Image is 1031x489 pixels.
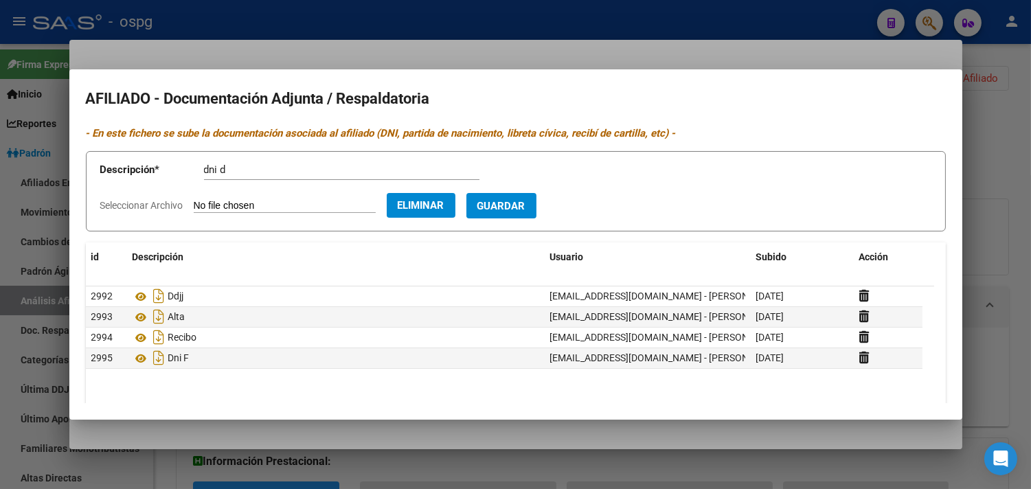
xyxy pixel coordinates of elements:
span: Acción [859,251,889,262]
span: Descripción [133,251,184,262]
span: Alta [168,312,185,323]
span: Guardar [477,200,525,212]
span: [DATE] [756,332,784,343]
span: Ddjj [168,291,184,302]
span: 2995 [91,352,113,363]
span: id [91,251,100,262]
div: Open Intercom Messenger [984,442,1017,475]
span: [DATE] [756,352,784,363]
button: Eliminar [387,193,455,218]
span: [DATE] [756,311,784,322]
i: Descargar documento [150,285,168,307]
span: [EMAIL_ADDRESS][DOMAIN_NAME] - [PERSON_NAME] [550,291,783,302]
span: [DATE] [756,291,784,302]
span: [EMAIL_ADDRESS][DOMAIN_NAME] - [PERSON_NAME] [550,311,783,322]
i: Descargar documento [150,347,168,369]
span: [EMAIL_ADDRESS][DOMAIN_NAME] - [PERSON_NAME] [550,352,783,363]
h2: AFILIADO - Documentación Adjunta / Respaldatoria [86,86,946,112]
i: Descargar documento [150,306,168,328]
datatable-header-cell: Usuario [545,242,751,272]
span: [EMAIL_ADDRESS][DOMAIN_NAME] - [PERSON_NAME] [550,332,783,343]
span: 2992 [91,291,113,302]
span: Seleccionar Archivo [100,200,183,211]
span: Recibo [168,332,197,343]
i: - En este fichero se sube la documentación asociada al afiliado (DNI, partida de nacimiento, libr... [86,127,676,139]
span: Subido [756,251,787,262]
span: 2994 [91,332,113,343]
button: Guardar [466,193,536,218]
span: Dni F [168,353,190,364]
datatable-header-cell: id [86,242,127,272]
datatable-header-cell: Subido [751,242,854,272]
span: Usuario [550,251,584,262]
datatable-header-cell: Acción [854,242,922,272]
datatable-header-cell: Descripción [127,242,545,272]
i: Descargar documento [150,326,168,348]
span: Eliminar [398,199,444,212]
p: Descripción [100,162,204,178]
span: 2993 [91,311,113,322]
